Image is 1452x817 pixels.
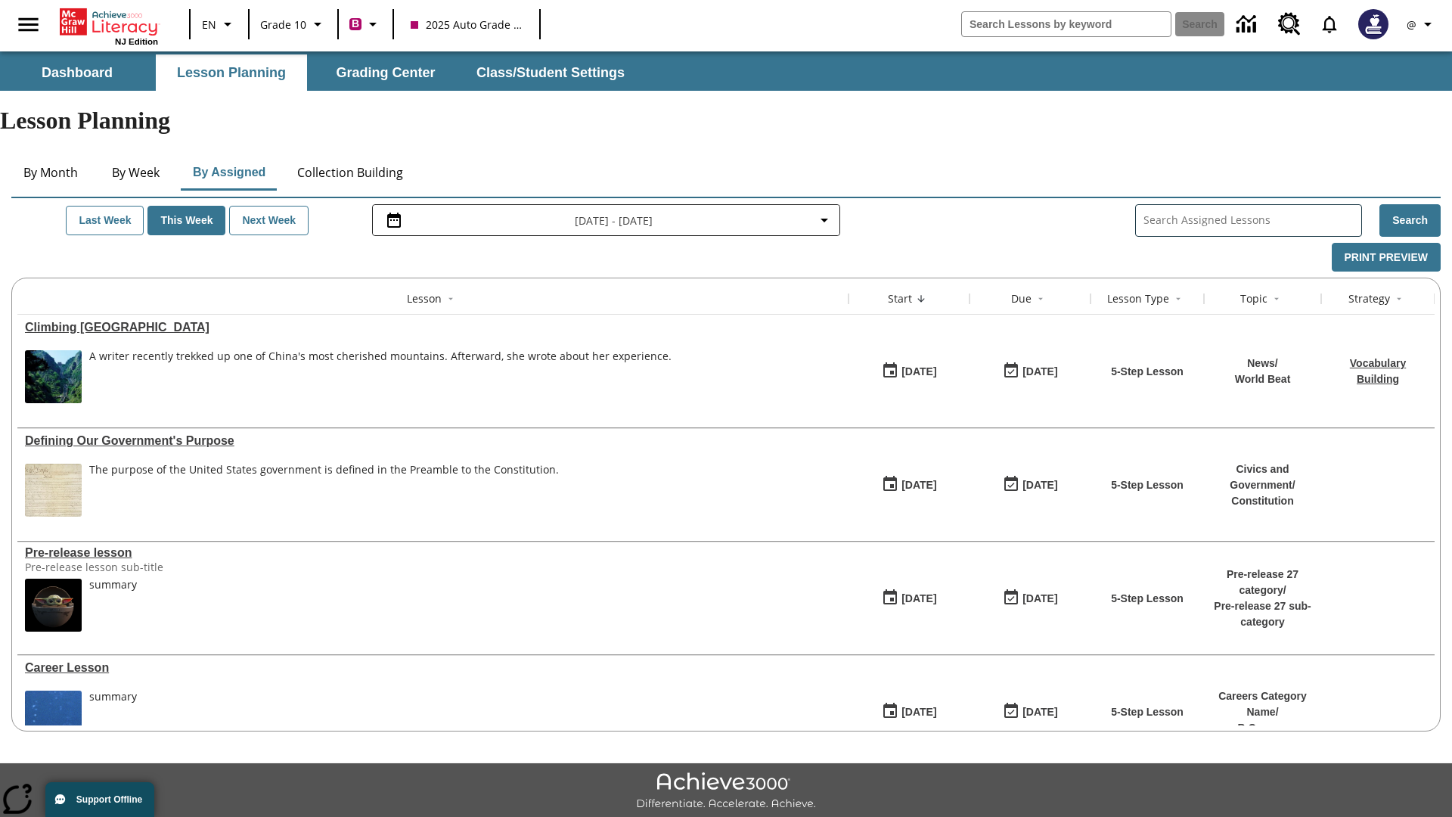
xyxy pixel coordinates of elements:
[901,476,936,495] div: [DATE]
[25,434,841,448] div: Defining Our Government's Purpose
[411,17,523,33] span: 2025 Auto Grade 10
[1169,290,1187,308] button: Sort
[1227,4,1269,45] a: Data Center
[25,579,82,632] img: hero alt text
[1235,371,1291,387] p: World Beat
[1022,703,1057,722] div: [DATE]
[25,691,82,744] img: fish
[1348,291,1390,306] div: Strategy
[25,321,841,334] div: Climbing Mount Tai
[25,546,841,560] a: Pre-release lesson, Lessons
[876,584,942,613] button: 01/22/25: First time the lesson was available
[147,206,225,235] button: This Week
[181,154,278,191] button: By Assigned
[229,206,309,235] button: Next Week
[815,211,833,229] svg: Collapse Date Range Filter
[997,357,1063,386] button: 06/30/26: Last day the lesson can be accessed
[901,362,936,381] div: [DATE]
[1349,5,1398,44] button: Select a new avatar
[343,11,388,38] button: Boost Class color is violet red. Change class color
[1267,290,1286,308] button: Sort
[25,546,841,560] div: Pre-release lesson
[1407,17,1416,33] span: @
[45,782,154,817] button: Support Offline
[1143,210,1361,231] input: Search Assigned Lessons
[1240,291,1267,306] div: Topic
[1310,5,1349,44] a: Notifications
[115,37,158,46] span: NJ Edition
[2,54,153,91] button: Dashboard
[254,11,333,38] button: Grade: Grade 10, Select a grade
[1212,688,1314,720] p: Careers Category Name /
[25,464,82,517] img: This historic document written in calligraphic script on aged parchment, is the Preamble of the C...
[1212,493,1314,509] p: Constitution
[6,2,51,47] button: Open side menu
[1212,461,1314,493] p: Civics and Government /
[195,11,244,38] button: Language: EN, Select a language
[1212,598,1314,630] p: Pre-release 27 sub-category
[1022,589,1057,608] div: [DATE]
[260,17,306,33] span: Grade 10
[379,211,833,229] button: Select the date range menu item
[1111,364,1184,380] p: 5-Step Lesson
[89,579,137,632] div: summary
[156,54,307,91] button: Lesson Planning
[60,5,158,46] div: Home
[901,589,936,608] div: [DATE]
[1350,357,1406,385] a: Vocabulary Building
[310,54,461,91] button: Grading Center
[25,350,82,403] img: 6000 stone steps to climb Mount Tai in Chinese countryside
[25,661,841,675] a: Career Lesson, Lessons
[1212,567,1314,598] p: Pre-release 27 category /
[1111,704,1184,720] p: 5-Step Lesson
[1358,9,1388,39] img: Avatar
[1332,243,1441,272] button: Print Preview
[25,321,841,334] a: Climbing Mount Tai, Lessons
[1107,291,1169,306] div: Lesson Type
[1022,476,1057,495] div: [DATE]
[997,584,1063,613] button: 01/25/26: Last day the lesson can be accessed
[464,54,637,91] button: Class/Student Settings
[901,703,936,722] div: [DATE]
[1398,11,1446,38] button: Profile/Settings
[1212,720,1314,736] p: B Careers
[1032,290,1050,308] button: Sort
[1379,204,1441,237] button: Search
[285,154,415,191] button: Collection Building
[25,661,841,675] div: Career Lesson
[89,464,559,517] div: The purpose of the United States government is defined in the Preamble to the Constitution.
[1111,477,1184,493] p: 5-Step Lesson
[66,206,144,235] button: Last Week
[60,7,158,37] a: Home
[442,290,460,308] button: Sort
[575,213,653,228] span: [DATE] - [DATE]
[1022,362,1057,381] div: [DATE]
[89,579,137,592] div: summary
[25,434,841,448] a: Defining Our Government's Purpose, Lessons
[89,691,137,744] div: summary
[888,291,912,306] div: Start
[876,697,942,726] button: 01/13/25: First time the lesson was available
[98,154,173,191] button: By Week
[1269,4,1310,45] a: Resource Center, Will open in new tab
[89,464,559,477] div: The purpose of the United States government is defined in the Preamble to the Constitution.
[202,17,216,33] span: EN
[876,471,942,499] button: 07/01/25: First time the lesson was available
[89,350,672,403] div: A writer recently trekked up one of China's most cherished mountains. Afterward, she wrote about ...
[912,290,930,308] button: Sort
[997,471,1063,499] button: 03/31/26: Last day the lesson can be accessed
[1111,591,1184,607] p: 5-Step Lesson
[876,357,942,386] button: 07/22/25: First time the lesson was available
[636,772,816,811] img: Achieve3000 Differentiate Accelerate Achieve
[25,560,252,574] div: Pre-release lesson sub-title
[11,154,90,191] button: By Month
[407,291,442,306] div: Lesson
[1390,290,1408,308] button: Sort
[76,794,142,805] span: Support Offline
[89,350,672,363] div: A writer recently trekked up one of China's most cherished mountains. Afterward, she wrote about ...
[1235,356,1291,371] p: News /
[89,691,137,704] div: summary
